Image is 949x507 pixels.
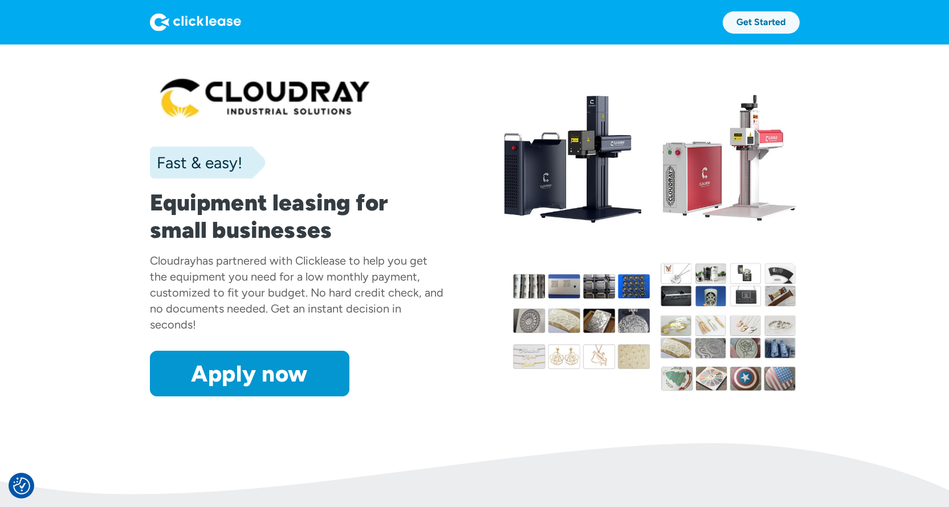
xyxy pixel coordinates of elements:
[13,477,30,494] img: Revisit consent button
[150,254,443,331] div: has partnered with Clicklease to help you get the equipment you need for a low monthly payment, c...
[150,13,241,31] img: Logo
[150,189,445,244] h1: Equipment leasing for small businesses
[723,11,800,34] a: Get Started
[150,254,196,267] div: Cloudray
[150,151,242,174] div: Fast & easy!
[13,477,30,494] button: Consent Preferences
[150,351,349,396] a: Apply now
